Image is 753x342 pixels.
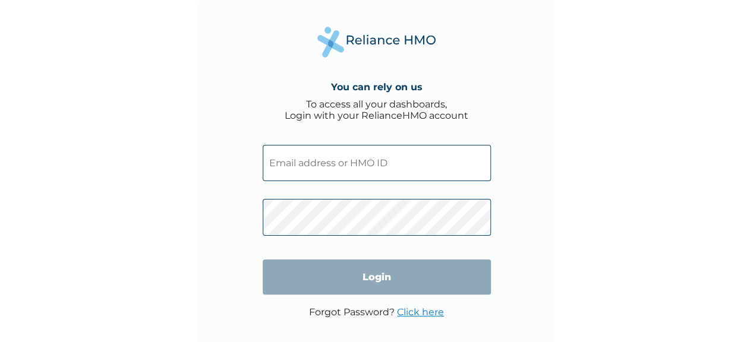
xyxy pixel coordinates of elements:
div: To access all your dashboards, Login with your RelianceHMO account [285,99,468,121]
p: Forgot Password? [309,306,444,318]
h4: You can rely on us [331,81,423,93]
input: Login [263,259,491,294]
a: Click here [397,306,444,318]
img: Reliance Health's Logo [317,27,436,57]
input: Email address or HMO ID [263,145,491,181]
